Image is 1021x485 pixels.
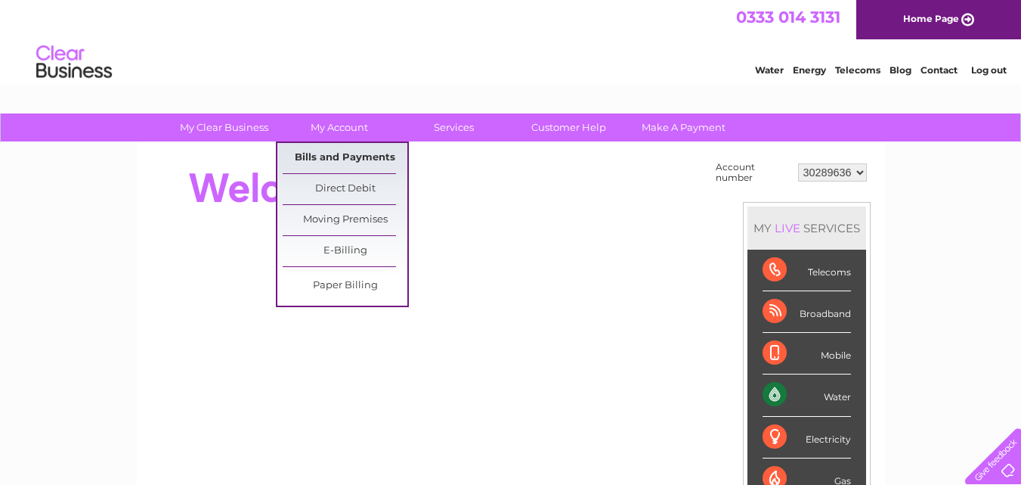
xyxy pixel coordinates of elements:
[36,39,113,85] img: logo.png
[793,64,826,76] a: Energy
[736,8,840,26] a: 0333 014 3131
[763,417,851,459] div: Electricity
[755,64,784,76] a: Water
[747,207,866,250] div: MY SERVICES
[283,174,407,204] a: Direct Debit
[621,113,746,141] a: Make A Payment
[154,8,868,73] div: Clear Business is a trading name of Verastar Limited (registered in [GEOGRAPHIC_DATA] No. 3667643...
[283,205,407,235] a: Moving Premises
[971,64,1007,76] a: Log out
[712,158,794,187] td: Account number
[890,64,911,76] a: Blog
[162,113,286,141] a: My Clear Business
[763,375,851,416] div: Water
[391,113,516,141] a: Services
[763,333,851,375] div: Mobile
[283,143,407,173] a: Bills and Payments
[506,113,631,141] a: Customer Help
[920,64,958,76] a: Contact
[283,271,407,301] a: Paper Billing
[283,236,407,266] a: E-Billing
[763,250,851,291] div: Telecoms
[772,221,803,235] div: LIVE
[835,64,880,76] a: Telecoms
[763,291,851,333] div: Broadband
[277,113,401,141] a: My Account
